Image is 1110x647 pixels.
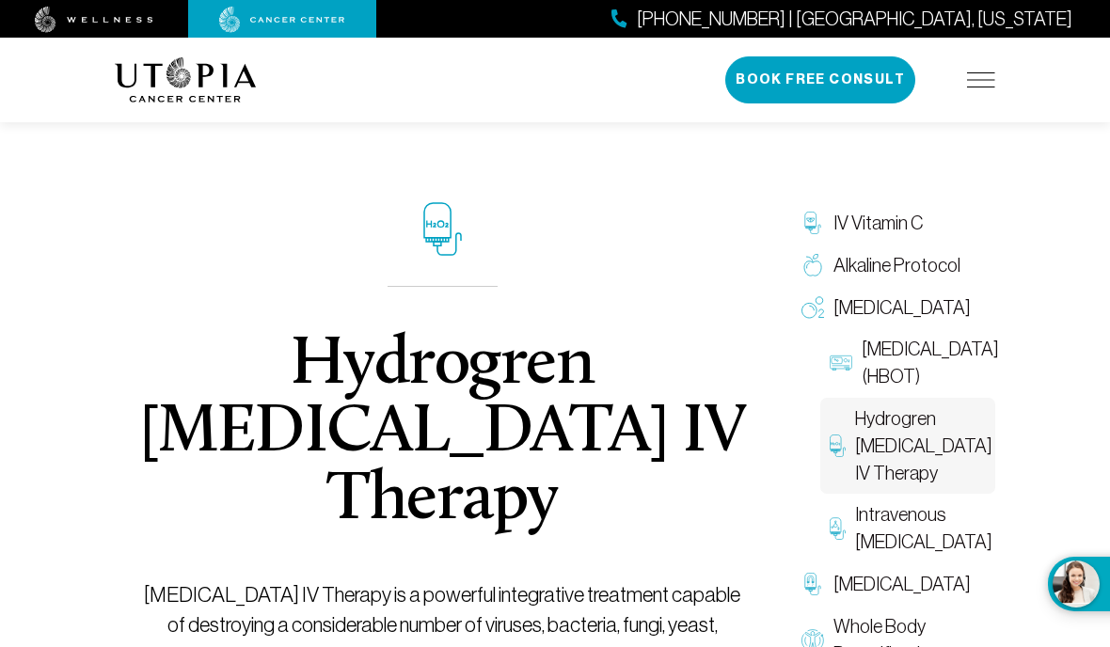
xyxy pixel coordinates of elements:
a: IV Vitamin C [792,202,995,245]
span: Hydrogren [MEDICAL_DATA] IV Therapy [855,405,992,486]
span: [MEDICAL_DATA] [833,294,971,322]
img: IV Vitamin C [801,212,824,234]
a: Alkaline Protocol [792,245,995,287]
button: Book Free Consult [725,56,915,103]
img: icon [423,202,462,256]
img: Hyperbaric Oxygen Therapy (HBOT) [830,352,852,374]
img: Hydrogren Peroxide IV Therapy [830,434,846,457]
span: [PHONE_NUMBER] | [GEOGRAPHIC_DATA], [US_STATE] [637,6,1072,33]
img: logo [115,57,257,103]
span: IV Vitamin C [833,210,923,237]
span: [MEDICAL_DATA] [833,571,971,598]
img: wellness [35,7,153,33]
h1: Hydrogren [MEDICAL_DATA] IV Therapy [137,332,747,535]
span: Alkaline Protocol [833,252,960,279]
a: Intravenous [MEDICAL_DATA] [820,494,995,563]
img: cancer center [219,7,345,33]
img: Chelation Therapy [801,573,824,595]
a: Hydrogren [MEDICAL_DATA] IV Therapy [820,398,995,494]
span: [MEDICAL_DATA] (HBOT) [862,336,999,390]
a: [MEDICAL_DATA] [792,287,995,329]
img: icon-hamburger [967,72,995,87]
a: [MEDICAL_DATA] (HBOT) [820,328,995,398]
a: [PHONE_NUMBER] | [GEOGRAPHIC_DATA], [US_STATE] [611,6,1072,33]
img: Alkaline Protocol [801,254,824,276]
img: Intravenous Ozone Therapy [830,517,846,540]
span: Intravenous [MEDICAL_DATA] [855,501,992,556]
a: [MEDICAL_DATA] [792,563,995,606]
img: Oxygen Therapy [801,296,824,319]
